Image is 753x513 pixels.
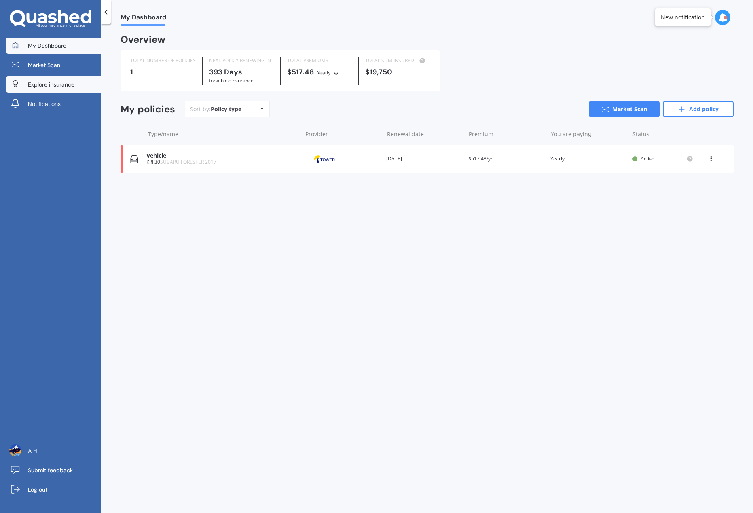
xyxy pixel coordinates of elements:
span: SUBARU FORESTER 2017 [160,158,216,165]
div: $517.48 [287,68,352,77]
img: Tower [304,151,345,167]
div: Yearly [317,69,331,77]
span: Notifications [28,100,61,108]
div: Renewal date [387,130,462,138]
a: Submit feedback [6,462,101,478]
a: Notifications [6,96,101,112]
span: Explore insurance [28,80,74,89]
span: My Dashboard [28,42,67,50]
a: Explore insurance [6,76,101,93]
img: ACg8ocJ26HvspqnNkJGjCm79ViIpgYt8qeoI62FyZL-N7w4x5f60GpsP8g=s96-c [9,444,21,456]
div: Overview [121,36,165,44]
img: Vehicle [130,155,138,163]
a: Market Scan [589,101,660,117]
div: Yearly [550,155,626,163]
div: KRF30 [146,159,298,165]
div: TOTAL SUM INSURED [365,57,430,65]
span: Submit feedback [28,466,73,474]
a: Add policy [663,101,734,117]
a: Log out [6,481,101,498]
div: TOTAL PREMIUMS [287,57,352,65]
b: 393 Days [209,67,242,77]
span: for Vehicle insurance [209,77,254,84]
div: You are paying [551,130,626,138]
a: A H [6,443,101,459]
div: Type/name [148,130,299,138]
span: My Dashboard [121,13,166,24]
div: Provider [305,130,381,138]
span: Log out [28,486,47,494]
span: A H [28,447,37,455]
div: NEXT POLICY RENEWING IN [209,57,274,65]
a: Market Scan [6,57,101,73]
div: Vehicle [146,152,298,159]
a: My Dashboard [6,38,101,54]
span: Active [641,155,654,162]
div: Premium [469,130,544,138]
div: Sort by: [190,105,241,113]
div: Status [632,130,693,138]
div: [DATE] [386,155,462,163]
div: $19,750 [365,68,430,76]
span: $517.48/yr [468,155,493,162]
div: 1 [130,68,196,76]
div: Policy type [211,105,241,113]
div: My policies [121,103,175,115]
div: TOTAL NUMBER OF POLICIES [130,57,196,65]
span: Market Scan [28,61,60,69]
div: New notification [661,13,705,21]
